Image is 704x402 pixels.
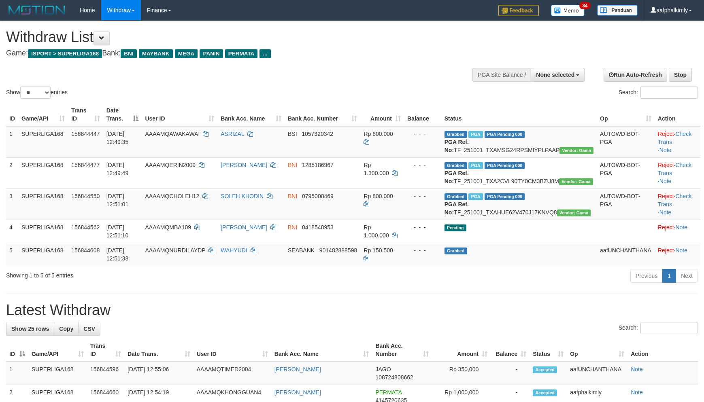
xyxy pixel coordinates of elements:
a: 1 [662,269,676,283]
span: Rp 1.000.000 [364,224,389,239]
span: [DATE] 12:49:49 [106,162,129,176]
input: Search: [640,322,698,334]
th: Balance: activate to sort column ascending [491,339,530,362]
select: Showentries [20,87,51,99]
span: 156844562 [71,224,100,231]
td: aafUNCHANTHANA [597,243,655,266]
span: [DATE] 12:51:10 [106,224,129,239]
td: TF_251001_TXAHUE62V470J17KNVQ8 [441,188,597,220]
img: panduan.png [597,5,638,16]
td: SUPERLIGA168 [18,243,68,266]
b: PGA Ref. No: [445,139,469,153]
img: Button%20Memo.svg [551,5,585,16]
span: Copy [59,326,73,332]
span: Copy 901482888598 to clipboard [319,247,357,254]
span: BNI [288,162,297,168]
th: ID [6,103,18,126]
span: Marked by aafchhiseyha [468,162,483,169]
span: Rp 800.000 [364,193,393,199]
a: WAHYUDI [221,247,247,254]
img: MOTION_logo.png [6,4,68,16]
span: Copy 1057320342 to clipboard [302,131,333,137]
a: Note [659,147,672,153]
span: AAAAMQCHOLEH12 [145,193,199,199]
th: Status [441,103,597,126]
td: SUPERLIGA168 [18,157,68,188]
td: AUTOWD-BOT-PGA [597,126,655,158]
a: Note [659,178,672,184]
span: MAYBANK [139,49,173,58]
td: · [655,220,700,243]
th: Bank Acc. Name: activate to sort column ascending [217,103,285,126]
td: AUTOWD-BOT-PGA [597,188,655,220]
span: Accepted [533,389,557,396]
td: SUPERLIGA168 [28,362,87,385]
span: Rp 600.000 [364,131,393,137]
div: - - - [407,130,438,138]
a: [PERSON_NAME] [221,162,267,168]
a: ASRIZAL [221,131,244,137]
span: BNI [288,193,297,199]
span: Rp 1.300.000 [364,162,389,176]
span: 156844550 [71,193,100,199]
th: Bank Acc. Name: activate to sort column ascending [271,339,372,362]
label: Search: [619,87,698,99]
td: AUTOWD-BOT-PGA [597,157,655,188]
th: Action [655,103,700,126]
span: Marked by aafchhiseyha [468,193,483,200]
a: Reject [658,193,674,199]
a: Run Auto-Refresh [604,68,667,82]
td: · · [655,157,700,188]
td: Rp 350,000 [432,362,491,385]
h1: Latest Withdraw [6,302,698,318]
td: 1 [6,362,28,385]
td: SUPERLIGA168 [18,126,68,158]
a: Next [676,269,698,283]
div: - - - [407,192,438,200]
a: Show 25 rows [6,322,54,336]
a: Note [631,366,643,372]
span: 34 [579,2,590,9]
h4: Game: Bank: [6,49,461,57]
a: Previous [630,269,663,283]
span: SEABANK [288,247,315,254]
a: Note [659,209,672,216]
span: Vendor URL: https://trx31.1velocity.biz [557,209,591,216]
td: AAAAMQTIMED2004 [194,362,271,385]
th: Action [627,339,698,362]
div: Showing 1 to 5 of 5 entries [6,268,287,279]
span: BNI [121,49,136,58]
span: Copy 1285186967 to clipboard [302,162,334,168]
a: Check Trans [658,131,691,145]
div: - - - [407,246,438,254]
a: Note [631,389,643,396]
span: Vendor URL: https://trx31.1velocity.biz [559,147,593,154]
td: 1 [6,126,18,158]
span: Grabbed [445,162,467,169]
span: PGA Pending [485,131,525,138]
td: TF_251001_TXAMSG24RPSMIYPLPAAP [441,126,597,158]
td: SUPERLIGA168 [18,188,68,220]
a: Copy [54,322,79,336]
span: PGA Pending [485,193,525,200]
th: User ID: activate to sort column ascending [142,103,217,126]
a: Reject [658,131,674,137]
b: PGA Ref. No: [445,201,469,216]
th: User ID: activate to sort column ascending [194,339,271,362]
span: 156844447 [71,131,100,137]
td: 4 [6,220,18,243]
span: CSV [83,326,95,332]
th: Amount: activate to sort column ascending [432,339,491,362]
td: aafUNCHANTHANA [567,362,627,385]
a: [PERSON_NAME] [274,366,321,372]
a: Reject [658,162,674,168]
span: PGA Pending [485,162,525,169]
span: ... [259,49,270,58]
span: AAAAMQAWAKAWAI [145,131,200,137]
span: MEGA [175,49,198,58]
span: Show 25 rows [11,326,49,332]
span: Accepted [533,366,557,373]
label: Show entries [6,87,68,99]
th: Bank Acc. Number: activate to sort column ascending [285,103,360,126]
a: Reject [658,224,674,231]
